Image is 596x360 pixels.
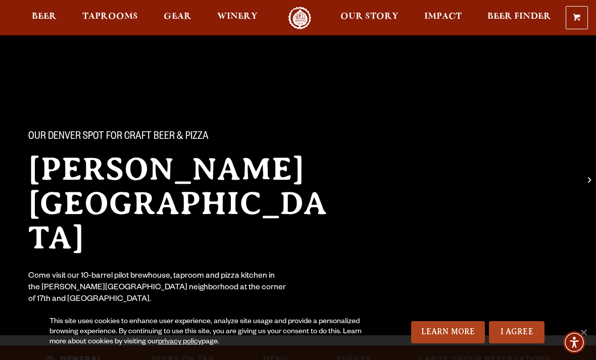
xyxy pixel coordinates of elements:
a: Taprooms [76,7,144,29]
a: Odell Home [281,7,319,29]
a: Beer [25,7,63,29]
a: Beer Finder [481,7,558,29]
div: Come visit our 10-barrel pilot brewhouse, taproom and pizza kitchen in the [PERSON_NAME][GEOGRAPH... [28,271,287,306]
a: privacy policy [158,338,202,346]
span: Winery [217,13,258,21]
span: Beer Finder [487,13,551,21]
span: Gear [164,13,191,21]
a: Our Story [334,7,405,29]
h2: [PERSON_NAME][GEOGRAPHIC_DATA] [28,152,343,255]
span: Impact [424,13,462,21]
a: Winery [211,7,264,29]
span: Taprooms [82,13,138,21]
a: Learn More [411,321,485,343]
a: Gear [157,7,198,29]
span: Our Denver spot for craft beer & pizza [28,131,209,144]
span: Beer [32,13,57,21]
div: This site uses cookies to enhance user experience, analyze site usage and provide a personalized ... [49,317,377,347]
a: Impact [418,7,468,29]
span: Our Story [340,13,399,21]
div: Accessibility Menu [563,331,585,353]
a: I Agree [489,321,544,343]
